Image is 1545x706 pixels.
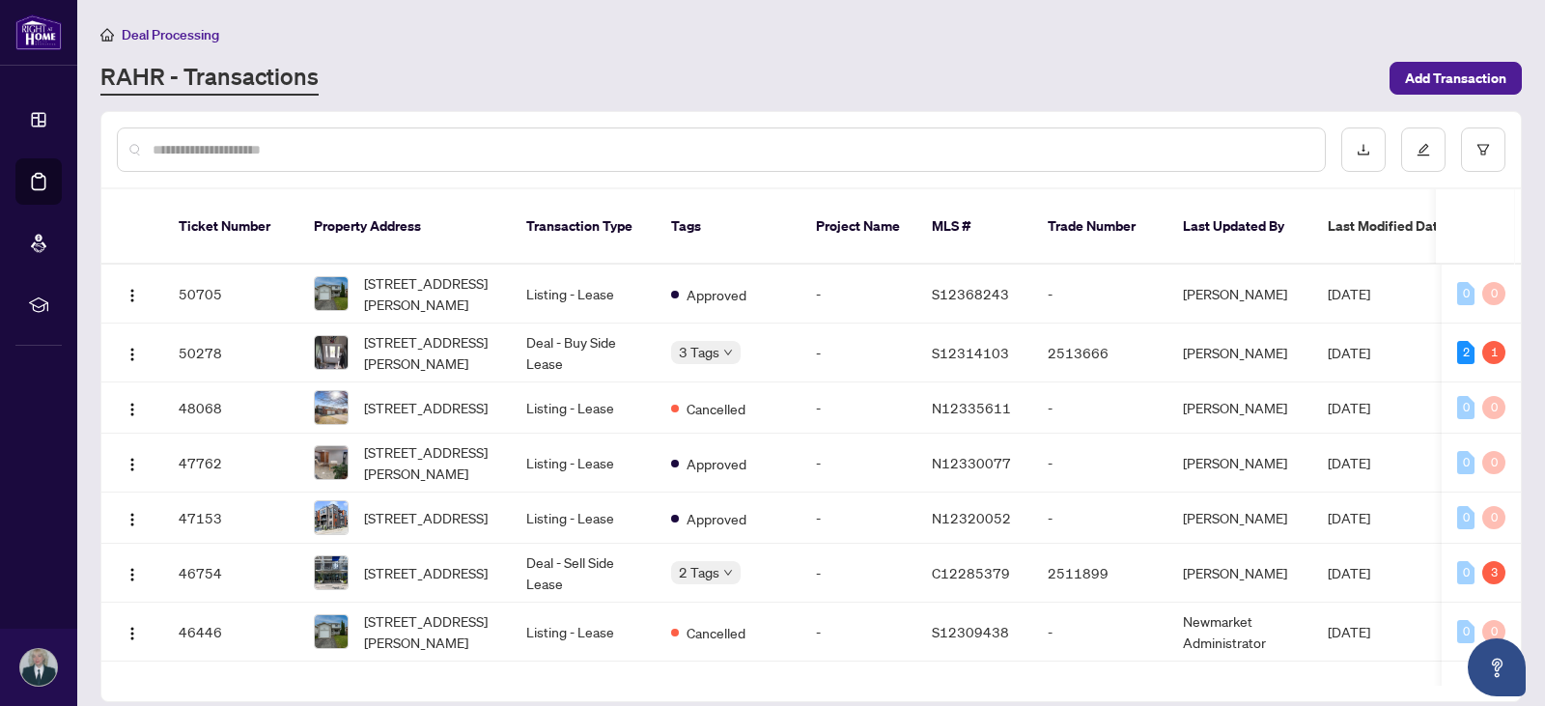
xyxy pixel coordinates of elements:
[364,397,488,418] span: [STREET_ADDRESS]
[125,288,140,303] img: Logo
[1328,564,1370,581] span: [DATE]
[1032,382,1167,434] td: -
[1468,638,1526,696] button: Open asap
[1457,282,1475,305] div: 0
[511,189,656,265] th: Transaction Type
[1328,215,1446,237] span: Last Modified Date
[1328,399,1370,416] span: [DATE]
[117,447,148,478] button: Logo
[364,331,495,374] span: [STREET_ADDRESS][PERSON_NAME]
[100,61,319,96] a: RAHR - Transactions
[163,493,298,544] td: 47153
[100,28,114,42] span: home
[1167,434,1312,493] td: [PERSON_NAME]
[1328,623,1370,640] span: [DATE]
[163,603,298,662] td: 46446
[1457,451,1475,474] div: 0
[298,189,511,265] th: Property Address
[1032,265,1167,324] td: -
[1328,285,1370,302] span: [DATE]
[1032,189,1167,265] th: Trade Number
[1328,509,1370,526] span: [DATE]
[1032,324,1167,382] td: 2513666
[511,493,656,544] td: Listing - Lease
[511,603,656,662] td: Listing - Lease
[1476,143,1490,156] span: filter
[511,434,656,493] td: Listing - Lease
[1167,324,1312,382] td: [PERSON_NAME]
[511,382,656,434] td: Listing - Lease
[1312,189,1486,265] th: Last Modified Date
[1417,143,1430,156] span: edit
[1167,382,1312,434] td: [PERSON_NAME]
[801,382,916,434] td: -
[117,616,148,647] button: Logo
[1357,143,1370,156] span: download
[1482,396,1505,419] div: 0
[125,626,140,641] img: Logo
[679,341,719,363] span: 3 Tags
[687,284,746,305] span: Approved
[932,399,1011,416] span: N12335611
[163,265,298,324] td: 50705
[1457,561,1475,584] div: 0
[723,568,733,578] span: down
[687,453,746,474] span: Approved
[125,567,140,582] img: Logo
[364,610,495,653] span: [STREET_ADDRESS][PERSON_NAME]
[125,457,140,472] img: Logo
[1457,506,1475,529] div: 0
[916,189,1032,265] th: MLS #
[364,272,495,315] span: [STREET_ADDRESS][PERSON_NAME]
[15,14,62,50] img: logo
[1167,189,1312,265] th: Last Updated By
[932,623,1009,640] span: S12309438
[1167,603,1312,662] td: Newmarket Administrator
[117,392,148,423] button: Logo
[1405,63,1506,94] span: Add Transaction
[1032,493,1167,544] td: -
[315,391,348,424] img: thumbnail-img
[801,265,916,324] td: -
[1461,127,1505,172] button: filter
[122,26,219,43] span: Deal Processing
[364,507,488,528] span: [STREET_ADDRESS]
[932,564,1010,581] span: C12285379
[1482,561,1505,584] div: 3
[364,441,495,484] span: [STREET_ADDRESS][PERSON_NAME]
[932,285,1009,302] span: S12368243
[163,324,298,382] td: 50278
[315,446,348,479] img: thumbnail-img
[117,337,148,368] button: Logo
[1482,451,1505,474] div: 0
[315,336,348,369] img: thumbnail-img
[1401,127,1446,172] button: edit
[163,544,298,603] td: 46754
[801,603,916,662] td: -
[163,382,298,434] td: 48068
[1167,544,1312,603] td: [PERSON_NAME]
[687,622,745,643] span: Cancelled
[315,277,348,310] img: thumbnail-img
[20,649,57,686] img: Profile Icon
[723,348,733,357] span: down
[687,508,746,529] span: Approved
[364,562,488,583] span: [STREET_ADDRESS]
[125,402,140,417] img: Logo
[125,347,140,362] img: Logo
[1482,506,1505,529] div: 0
[125,512,140,527] img: Logo
[1328,454,1370,471] span: [DATE]
[1032,544,1167,603] td: 2511899
[801,493,916,544] td: -
[1482,620,1505,643] div: 0
[117,557,148,588] button: Logo
[511,544,656,603] td: Deal - Sell Side Lease
[1167,493,1312,544] td: [PERSON_NAME]
[1482,341,1505,364] div: 1
[932,509,1011,526] span: N12320052
[117,502,148,533] button: Logo
[801,189,916,265] th: Project Name
[932,454,1011,471] span: N12330077
[679,561,719,583] span: 2 Tags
